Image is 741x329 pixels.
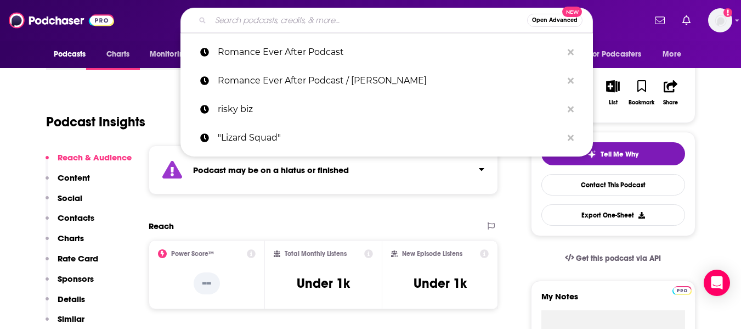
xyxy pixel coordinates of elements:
div: Bookmark [629,99,654,106]
p: Similar [58,314,84,324]
button: Export One-Sheet [541,204,685,226]
span: Charts [106,47,130,62]
a: Get this podcast via API [556,245,670,272]
p: Content [58,172,90,183]
a: Show notifications dropdown [678,11,695,30]
span: For Podcasters [589,47,642,62]
a: Romance Ever After Podcast / [PERSON_NAME] [180,66,593,95]
h1: Podcast Insights [46,114,145,130]
a: Romance Ever After Podcast [180,38,593,66]
p: -- [194,272,220,294]
span: Logged in as hconnor [708,8,732,32]
span: Get this podcast via API [576,254,661,263]
button: Contacts [46,213,94,233]
img: Podchaser - Follow, Share and Rate Podcasts [9,10,114,31]
span: More [663,47,681,62]
a: "Lizard Squad" [180,124,593,152]
p: Romance Ever After Podcast [218,38,562,66]
span: Tell Me Why [601,150,638,159]
input: Search podcasts, credits, & more... [211,12,527,29]
button: Bookmark [627,73,656,113]
h2: Total Monthly Listens [285,250,347,258]
img: tell me why sparkle [587,150,596,159]
button: List [598,73,627,113]
p: Reach & Audience [58,152,132,163]
p: Contacts [58,213,94,223]
img: User Profile [708,8,732,32]
span: Podcasts [54,47,86,62]
p: Rate Card [58,253,98,264]
a: risky biz [180,95,593,124]
button: Content [46,172,90,193]
strong: Podcast may be on a hiatus or finished [193,165,349,175]
button: Reach & Audience [46,152,132,172]
p: Sponsors [58,274,94,284]
button: Open AdvancedNew [527,14,582,27]
button: open menu [655,44,695,65]
button: Sponsors [46,274,94,294]
a: Contact This Podcast [541,174,685,196]
div: Search podcasts, credits, & more... [180,8,593,33]
p: Social [58,193,82,203]
span: Open Advanced [532,18,578,23]
h3: Under 1k [414,275,467,292]
button: Charts [46,233,84,253]
button: open menu [46,44,100,65]
button: open menu [142,44,203,65]
h2: New Episode Listens [402,250,462,258]
div: Open Intercom Messenger [704,270,730,296]
section: Click to expand status details [149,146,499,194]
button: Details [46,294,85,314]
p: Details [58,294,85,304]
div: List [609,99,618,106]
p: Charts [58,233,84,243]
a: Pro website [672,285,692,295]
h2: Power Score™ [171,250,214,258]
span: New [562,7,582,17]
button: tell me why sparkleTell Me Why [541,142,685,165]
a: Charts [99,44,137,65]
h2: Reach [149,221,174,231]
p: "Lizard Squad" [218,124,562,152]
div: Share [663,99,678,106]
label: My Notes [541,291,685,310]
button: Share [656,73,685,113]
h3: Under 1k [297,275,350,292]
button: Social [46,193,82,213]
button: Rate Card [46,253,98,274]
button: open menu [582,44,658,65]
svg: Add a profile image [723,8,732,17]
button: Show profile menu [708,8,732,32]
p: risky biz [218,95,562,124]
img: Podchaser Pro [672,286,692,295]
span: Monitoring [150,47,189,62]
p: Romance Ever After Podcast / Allie P [218,66,562,95]
a: Show notifications dropdown [651,11,669,30]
